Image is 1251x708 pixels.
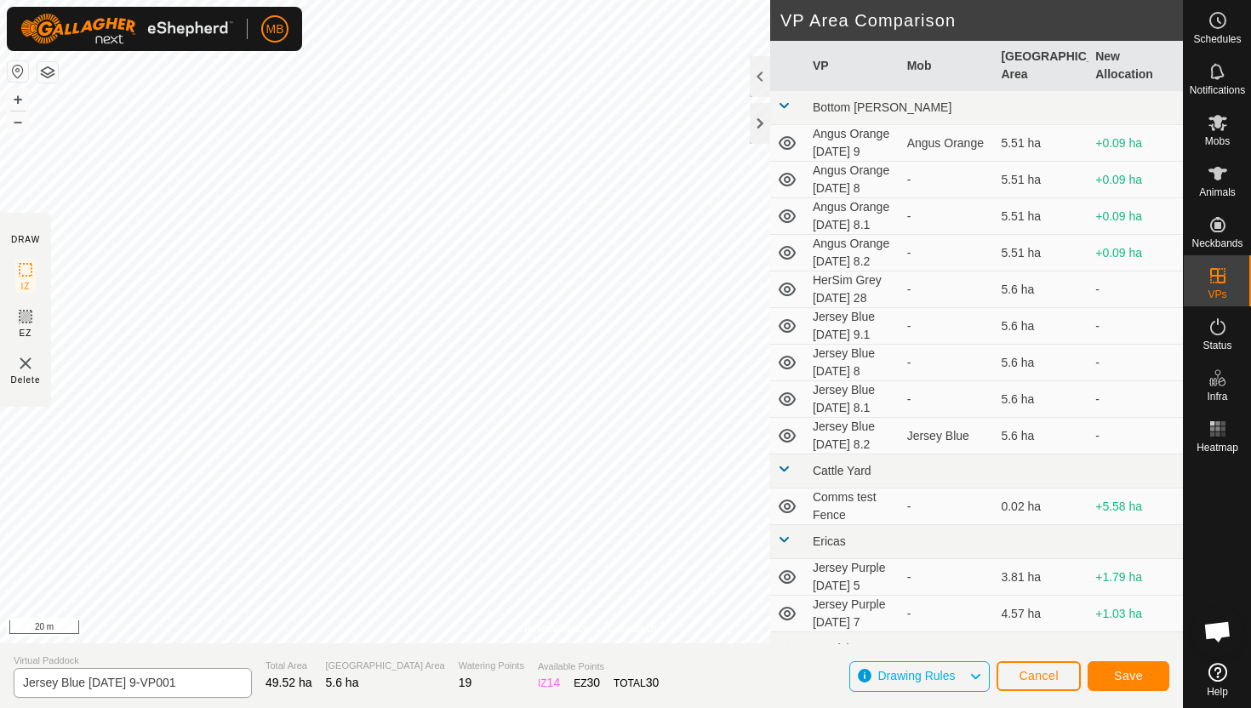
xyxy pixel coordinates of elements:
span: 30 [587,676,601,689]
td: Jersey Purple [DATE] 7 [806,596,900,632]
span: 30 [646,676,660,689]
td: Jersey Blue [DATE] 8.2 [806,418,900,454]
td: +0.09 ha [1088,162,1183,198]
h2: VP Area Comparison [780,10,1183,31]
span: Cattle Yard [813,464,871,477]
td: Angus Orange [DATE] 8.2 [806,235,900,271]
div: IZ [538,674,560,692]
a: Help [1184,656,1251,704]
span: Help [1207,687,1228,697]
td: Angus Orange [DATE] 8 [806,162,900,198]
div: - [907,317,988,335]
td: 5.6 ha [994,345,1088,381]
span: 14 [547,676,561,689]
span: 5.6 ha [326,676,359,689]
a: Privacy Policy [524,621,588,637]
td: - [1088,345,1183,381]
th: Mob [900,41,995,91]
div: Angus Orange [907,134,988,152]
td: 0.02 ha [994,488,1088,525]
span: IZ [21,280,31,293]
button: Cancel [997,661,1081,691]
td: +0.09 ha [1088,198,1183,235]
td: 5.51 ha [994,198,1088,235]
td: HerSim Grey [DATE] 28 [806,271,900,308]
td: - [1088,418,1183,454]
td: Jersey Purple [DATE] 5 [806,559,900,596]
span: EZ [20,327,32,340]
div: - [907,605,988,623]
td: Comms test Fence [806,488,900,525]
span: Delete [11,374,41,386]
span: Total Area [266,659,312,673]
span: 49.52 ha [266,676,312,689]
td: - [1088,381,1183,418]
span: Ericas [813,534,846,548]
span: Virtual Paddock [14,654,252,668]
td: +0.09 ha [1088,235,1183,271]
td: 5.51 ha [994,162,1088,198]
td: +1.03 ha [1088,596,1183,632]
div: TOTAL [614,674,659,692]
th: [GEOGRAPHIC_DATA] Area [994,41,1088,91]
td: +5.58 ha [1088,488,1183,525]
span: Save [1114,669,1143,682]
span: Mobs [1205,136,1230,146]
div: EZ [574,674,600,692]
span: Animals [1199,187,1236,197]
div: - [907,208,988,226]
div: - [907,498,988,516]
td: 5.6 ha [994,271,1088,308]
span: Available Points [538,659,659,674]
td: Jersey Blue [DATE] 8.1 [806,381,900,418]
td: Jersey Blue [DATE] 9.1 [806,308,900,345]
td: Angus Orange [DATE] 9 [806,125,900,162]
span: [GEOGRAPHIC_DATA] Area [326,659,445,673]
td: Angus Orange [DATE] 8.1 [806,198,900,235]
div: - [907,568,988,586]
button: Save [1088,661,1169,691]
div: - [907,281,988,299]
span: Infra [1207,391,1227,402]
span: Heatmap [1197,442,1238,453]
img: VP [15,353,36,374]
td: 5.6 ha [994,308,1088,345]
div: - [907,354,988,372]
button: Map Layers [37,62,58,83]
a: Contact Us [608,621,659,637]
div: - [907,391,988,408]
td: - [1088,308,1183,345]
td: 5.6 ha [994,381,1088,418]
span: Bottom [PERSON_NAME] [813,100,951,114]
span: 19 [459,676,472,689]
div: DRAW [11,233,40,246]
button: + [8,89,28,110]
td: 5.6 ha [994,418,1088,454]
td: 5.51 ha [994,125,1088,162]
td: 3.81 ha [994,559,1088,596]
td: 5.51 ha [994,235,1088,271]
div: Jersey Blue [907,427,988,445]
span: Hamishs [813,642,859,655]
td: - [1088,271,1183,308]
span: Notifications [1190,85,1245,95]
button: – [8,111,28,132]
img: Gallagher Logo [20,14,233,44]
td: +0.09 ha [1088,125,1183,162]
td: +1.79 ha [1088,559,1183,596]
span: Drawing Rules [877,669,955,682]
td: Jersey Blue [DATE] 8 [806,345,900,381]
span: Cancel [1019,669,1059,682]
span: Neckbands [1191,238,1242,248]
div: - [907,171,988,189]
span: Watering Points [459,659,524,673]
th: VP [806,41,900,91]
div: - [907,244,988,262]
button: Reset Map [8,61,28,82]
td: 4.57 ha [994,596,1088,632]
th: New Allocation [1088,41,1183,91]
span: VPs [1208,289,1226,300]
span: Status [1202,340,1231,351]
div: Open chat [1192,606,1243,657]
span: MB [266,20,284,38]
